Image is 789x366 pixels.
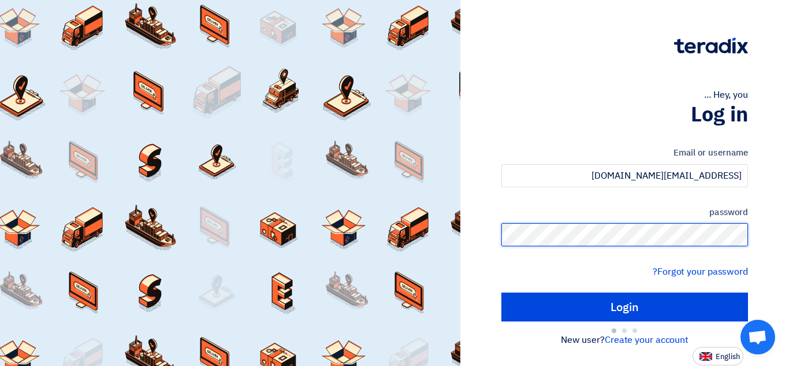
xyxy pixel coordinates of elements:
a: Create your account [605,333,688,347]
input: Enter your work email or username... [501,164,748,187]
font: Hey, you ... [704,88,748,102]
input: Login [501,293,748,321]
a: Open chat [740,320,775,354]
button: English [693,347,743,365]
img: en-US.png [699,352,712,361]
font: Log in [691,99,748,130]
font: New user? [561,333,605,347]
img: Teradix logo [674,38,748,54]
font: English [716,351,740,362]
font: password [709,206,748,219]
font: Email or username [673,146,748,159]
a: Forgot your password? [653,265,748,279]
